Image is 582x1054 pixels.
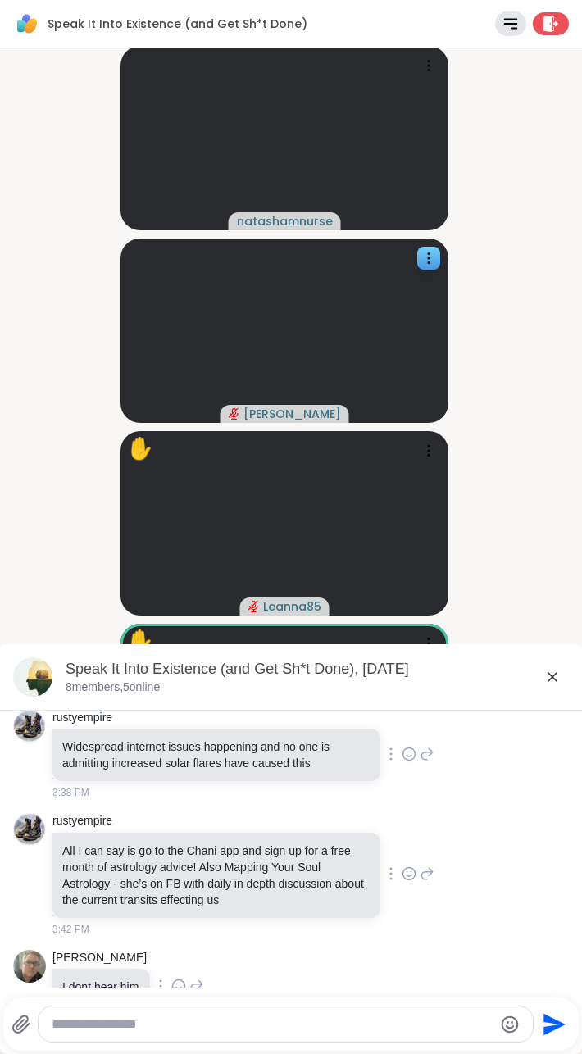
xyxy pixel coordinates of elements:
[13,10,41,38] img: ShareWell Logomark
[13,710,46,743] img: https://sharewell-space-live.sfo3.digitaloceanspaces.com/user-generated/3913dd85-6983-4073-ba6e-f...
[52,813,112,829] a: rustyempire
[13,657,52,697] img: Speak It Into Existence (and Get Sh*t Done), Sep 09
[66,679,160,696] p: 8 members, 5 online
[66,659,569,679] div: Speak It Into Existence (and Get Sh*t Done), [DATE]
[243,406,341,422] span: [PERSON_NAME]
[52,710,112,726] a: rustyempire
[237,213,333,229] span: natashamnurse
[52,950,147,966] a: [PERSON_NAME]
[52,785,89,800] span: 3:38 PM
[229,408,240,420] span: audio-muted
[62,843,371,908] p: All I can say is go to the Chani app and sign up for a free month of astrology advice! Also Mappi...
[52,922,89,937] span: 3:42 PM
[62,738,371,771] p: Widespread internet issues happening and no one is admitting increased solar flares have caused this
[263,598,321,615] span: Leanna85
[13,950,46,983] img: https://sharewell-space-live.sfo3.digitaloceanspaces.com/user-generated/4b2f0720-58f1-45ab-af8b-3...
[62,979,140,995] p: I dont hear him
[13,813,46,846] img: https://sharewell-space-live.sfo3.digitaloceanspaces.com/user-generated/3913dd85-6983-4073-ba6e-f...
[248,601,260,612] span: audio-muted
[127,625,153,657] div: ✋
[48,16,307,32] span: Speak It Into Existence (and Get Sh*t Done)
[127,433,153,465] div: ✋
